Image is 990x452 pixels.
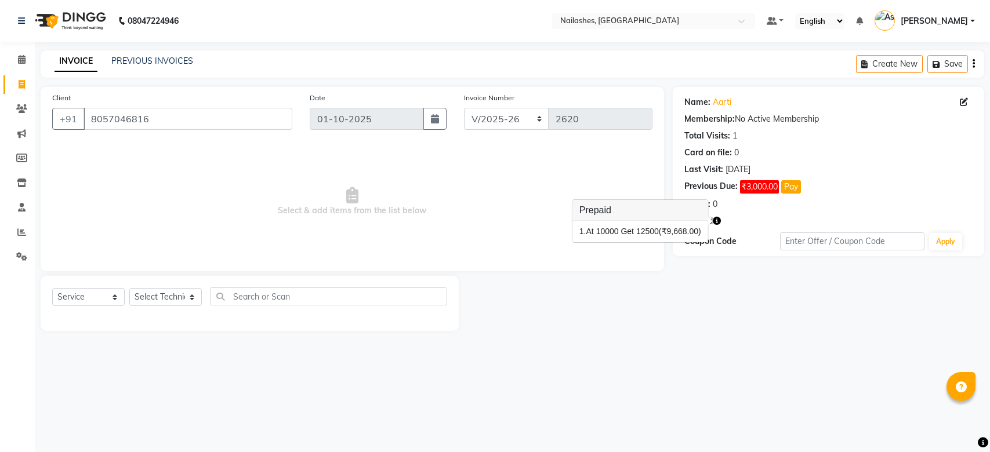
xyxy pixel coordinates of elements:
div: At 10000 Get 12500 [579,225,701,238]
span: ₹3,000.00 [740,180,779,194]
span: 1. [579,227,586,236]
button: Pay [781,180,801,194]
img: logo [30,5,109,37]
input: Search or Scan [211,287,447,305]
div: Total Visits: [684,130,730,142]
a: INVOICE [55,51,97,72]
div: Name: [684,96,710,108]
span: Select & add items from the list below [52,144,652,260]
div: Last Visit: [684,163,723,176]
label: Client [52,93,71,103]
iframe: chat widget [941,406,978,440]
button: Save [927,55,968,73]
a: Aarti [713,96,731,108]
a: PREVIOUS INVOICES [111,56,193,66]
div: Card on file: [684,147,732,159]
span: [PERSON_NAME] [901,15,968,27]
div: 0 [713,198,717,210]
div: [DATE] [726,163,750,176]
div: Coupon Code [684,235,781,247]
img: Ashish Bedi [875,10,895,31]
div: 0 [734,147,739,159]
h3: Prepaid [572,200,708,221]
div: Previous Due: [684,180,738,194]
input: Search by Name/Mobile/Email/Code [84,108,292,130]
div: No Active Membership [684,113,973,125]
div: 1 [732,130,737,142]
input: Enter Offer / Coupon Code [780,232,924,250]
label: Invoice Number [464,93,514,103]
button: Create New [856,55,923,73]
button: +91 [52,108,85,130]
b: 08047224946 [128,5,179,37]
div: Points: [684,198,710,210]
label: Date [310,93,325,103]
button: Apply [929,233,962,250]
span: (₹9,668.00) [659,227,701,236]
div: Membership: [684,113,735,125]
